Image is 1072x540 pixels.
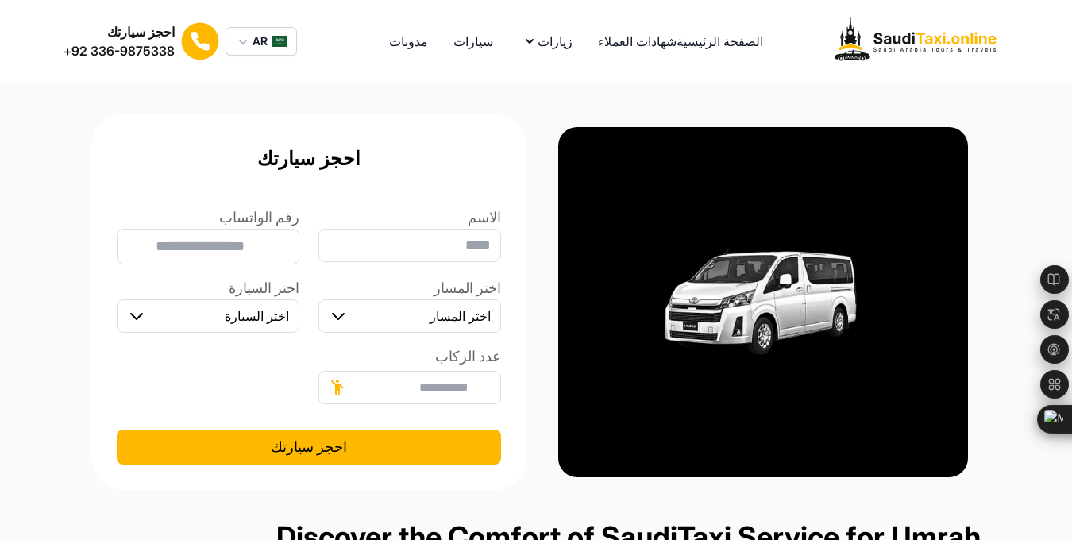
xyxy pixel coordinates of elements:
img: احجز سيارتك [181,22,219,60]
label: اختر السيارة [226,280,299,299]
label: عدد الركاب [318,345,501,371]
label: رقم الواتساب [216,209,299,229]
button: اختر المسار [318,299,501,333]
button: احجز سيارتك [117,430,501,465]
h2: 336-9875338 92+ [64,41,175,60]
h1: احجز سيارتك [117,140,501,178]
img: Logo [831,13,1008,70]
a: مدونات [389,32,428,51]
img: Hiace 10 Seater [634,127,892,477]
button: AR [226,27,297,56]
div: احجز سيارتك [64,22,175,60]
label: الاسم [465,209,501,229]
h1: احجز سيارتك [64,22,175,41]
a: شهادات العملاء [598,32,677,51]
a: سيارات [453,32,493,51]
span: AR [253,33,268,49]
button: زيارات [519,32,573,51]
a: الصفحة الرئيسية [677,32,763,51]
button: اختر السيارة [117,299,299,333]
label: اختر المسار [430,280,501,299]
